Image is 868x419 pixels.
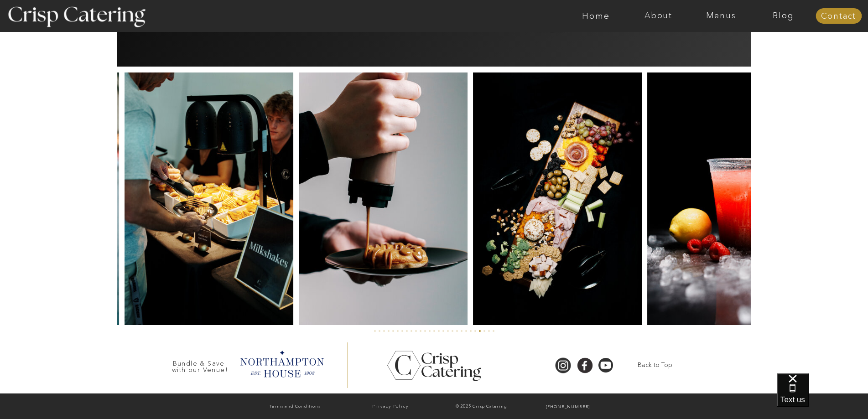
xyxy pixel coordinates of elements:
li: Page dot 1 [374,330,376,332]
a: Menus [690,11,752,21]
li: Page dot 2 [379,330,380,332]
li: Page dot 26 [488,330,490,332]
a: Blog [752,11,815,21]
a: Home [565,11,627,21]
a: Contact [816,12,862,21]
a: About [627,11,690,21]
li: Page dot 27 [493,330,494,332]
a: Back to Top [626,361,684,370]
a: [PHONE_NUMBER] [526,403,610,412]
iframe: podium webchat widget bubble [777,373,868,419]
h3: Bundle & Save with our Venue! [169,360,232,369]
a: Privacy Policy [344,402,437,411]
a: Terms and Conditions [249,402,342,412]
